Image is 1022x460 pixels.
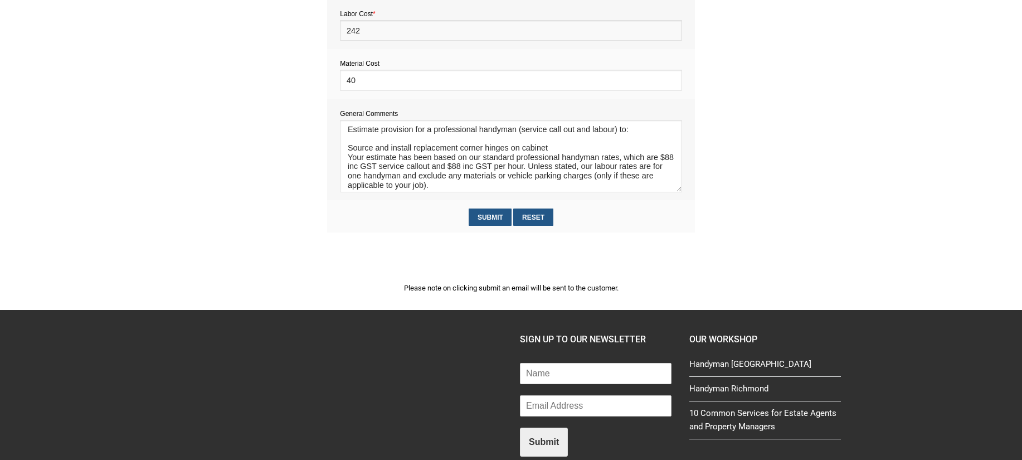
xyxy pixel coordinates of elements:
p: Please note on clicking submit an email will be sent to the customer. [327,282,695,294]
input: Email Address [520,395,671,417]
a: Handyman [GEOGRAPHIC_DATA] [689,357,841,376]
span: Labor Cost [340,10,375,18]
input: Submit [469,209,512,226]
input: Name [520,363,671,384]
h4: Our Workshop [689,332,841,347]
span: General Comments [340,110,398,118]
input: EX: 30 [340,20,682,41]
a: Handyman Richmond [689,382,841,401]
span: Material Cost [340,60,379,67]
button: Submit [520,428,568,457]
h4: SIGN UP TO OUR NEWSLETTER [520,332,671,347]
input: Reset [513,209,553,226]
a: 10 Common Services for Estate Agents and Property Managers [689,406,841,439]
input: EX: 300 [340,70,682,90]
